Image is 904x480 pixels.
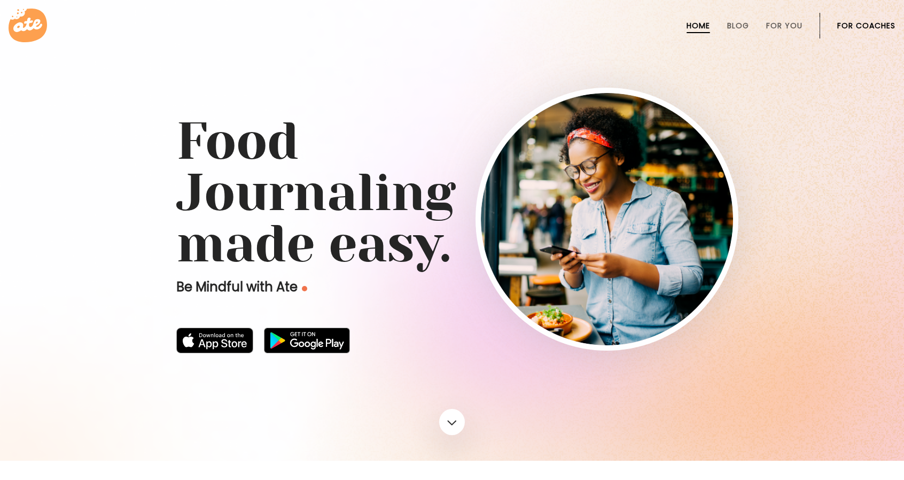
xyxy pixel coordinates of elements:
[727,21,749,30] a: Blog
[766,21,802,30] a: For You
[176,328,253,353] img: badge-download-apple.svg
[687,21,710,30] a: Home
[176,116,728,270] h1: Food Journaling made easy.
[264,328,350,353] img: badge-download-google.png
[176,278,476,296] p: Be Mindful with Ate
[837,21,895,30] a: For Coaches
[481,93,733,345] img: home-hero-img-rounded.png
